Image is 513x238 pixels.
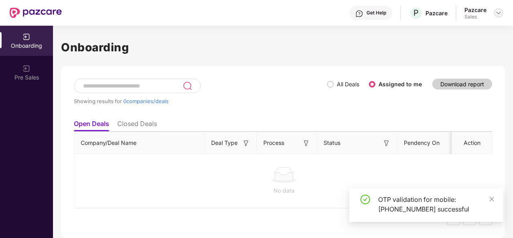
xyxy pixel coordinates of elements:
[355,10,363,18] img: svg+xml;base64,PHN2ZyBpZD0iSGVscC0zMngzMiIgeG1sbnM9Imh0dHA6Ly93d3cudzMub3JnLzIwMDAvc3ZnIiB3aWR0aD...
[452,132,492,154] th: Action
[211,138,238,147] span: Deal Type
[81,186,487,195] div: No data
[464,14,487,20] div: Sales
[324,138,340,147] span: Status
[123,98,169,104] span: 0 companies/deals
[378,195,494,214] div: OTP validation for mobile: [PHONE_NUMBER] successful
[337,81,359,87] label: All Deals
[432,79,492,90] button: Download report
[22,33,31,41] img: svg+xml;base64,PHN2ZyB3aWR0aD0iMjAiIGhlaWdodD0iMjAiIHZpZXdCb3g9IjAgMCAyMCAyMCIgZmlsbD0ibm9uZSIgeG...
[74,132,205,154] th: Company/Deal Name
[404,138,440,147] span: Pendency On
[74,98,327,104] div: Showing results for
[464,6,487,14] div: Pazcare
[183,81,192,91] img: svg+xml;base64,PHN2ZyB3aWR0aD0iMjQiIGhlaWdodD0iMjUiIHZpZXdCb3g9IjAgMCAyNCAyNSIgZmlsbD0ibm9uZSIgeG...
[383,139,391,147] img: svg+xml;base64,PHN2ZyB3aWR0aD0iMTYiIGhlaWdodD0iMTYiIHZpZXdCb3g9IjAgMCAxNiAxNiIgZmlsbD0ibm9uZSIgeG...
[242,139,250,147] img: svg+xml;base64,PHN2ZyB3aWR0aD0iMTYiIGhlaWdodD0iMTYiIHZpZXdCb3g9IjAgMCAxNiAxNiIgZmlsbD0ibm9uZSIgeG...
[61,39,505,56] h1: Onboarding
[360,195,370,204] span: check-circle
[302,139,310,147] img: svg+xml;base64,PHN2ZyB3aWR0aD0iMTYiIGhlaWdodD0iMTYiIHZpZXdCb3g9IjAgMCAxNiAxNiIgZmlsbD0ibm9uZSIgeG...
[413,8,419,18] span: P
[366,10,386,16] div: Get Help
[489,196,495,202] span: close
[379,81,422,87] label: Assigned to me
[495,10,502,16] img: svg+xml;base64,PHN2ZyBpZD0iRHJvcGRvd24tMzJ4MzIiIHhtbG5zPSJodHRwOi8vd3d3LnczLm9yZy8yMDAwL3N2ZyIgd2...
[263,138,284,147] span: Process
[117,120,157,131] li: Closed Deals
[74,120,109,131] li: Open Deals
[22,65,31,73] img: svg+xml;base64,PHN2ZyB3aWR0aD0iMjAiIGhlaWdodD0iMjAiIHZpZXdCb3g9IjAgMCAyMCAyMCIgZmlsbD0ibm9uZSIgeG...
[425,9,448,17] div: Pazcare
[10,8,62,18] img: New Pazcare Logo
